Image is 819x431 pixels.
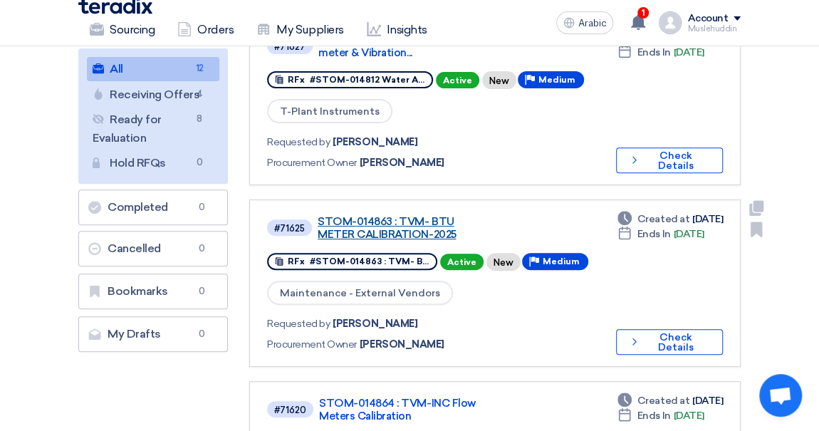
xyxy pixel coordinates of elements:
font: 8 [197,113,202,124]
font: 1 [642,8,645,18]
button: Arabic [556,11,613,34]
font: Requested by [267,136,330,148]
font: Created at [637,213,689,225]
font: Orders [197,23,234,36]
font: #STOM-014863 : TVM- B... [310,256,429,266]
font: [DATE] [673,410,704,422]
font: Ready for Evaluation [93,113,162,145]
font: RFx [288,256,305,266]
font: [PERSON_NAME] [333,136,417,148]
font: Medium [538,75,575,85]
a: STOM-014812 Water Analysis meter & Vibration... [318,33,489,59]
font: Requested by [267,318,330,330]
font: Ends In [637,410,671,422]
font: #71620 [274,405,306,415]
font: [PERSON_NAME] [360,157,444,169]
font: 4 [197,88,203,99]
font: 12 [195,63,203,73]
font: All [110,62,123,76]
font: Account [687,12,728,24]
a: Bookmarks0 [78,274,228,309]
a: STOM-014864 : TVM-INC Flow Meters Calibration [319,397,490,422]
font: Ends In [637,46,671,58]
font: Active [443,76,472,85]
font: #71627 [274,41,306,52]
font: Active [447,257,476,267]
font: [DATE] [692,213,723,225]
font: [DATE] [673,46,704,58]
font: Muslehuddin [687,24,736,33]
font: 0 [197,157,203,167]
font: STOM-014863 : TVM- BTU METER CALIBRATION-2025 [318,215,456,241]
font: [PERSON_NAME] [360,338,444,350]
font: Hold RFQs [110,156,166,170]
font: 0 [199,286,205,296]
font: Procurement Owner [267,157,357,169]
font: Maintenance - External Vendors [280,287,440,299]
a: My Suppliers [245,14,355,46]
img: profile_test.png [659,11,682,34]
font: 0 [199,243,205,254]
a: Cancelled0 [78,231,228,266]
font: Created at [637,395,689,407]
font: Medium [543,256,580,266]
a: STOM-014863 : TVM- BTU METER CALIBRATION-2025 [318,215,489,241]
a: Insights [355,14,439,46]
font: T-Plant Instruments [280,105,380,118]
a: Orders [166,14,245,46]
font: Cancelled [108,242,161,255]
div: Open chat [759,374,802,417]
font: 0 [199,328,205,339]
font: Ends In [637,228,671,240]
font: Completed [108,200,168,214]
font: New [489,76,509,86]
font: STOM-014812 Water Analysis meter & Vibration... [318,33,466,59]
a: My Drafts0 [78,316,228,352]
font: My Drafts [108,327,161,341]
a: Completed0 [78,189,228,225]
font: RFx [288,75,305,85]
font: STOM-014864 : TVM-INC Flow Meters Calibration [319,397,476,422]
button: Check Details [616,147,723,173]
font: #71625 [274,223,305,234]
font: New [494,257,513,268]
font: Check Details [658,331,694,353]
font: Procurement Owner [267,338,357,350]
font: Insights [387,23,427,36]
font: Sourcing [110,23,155,36]
font: [DATE] [673,228,704,240]
font: 0 [199,202,205,212]
button: Check Details [616,329,723,355]
font: Arabic [578,17,606,29]
font: My Suppliers [276,23,343,36]
font: #STOM-014812 Water A... [310,75,424,85]
a: Sourcing [78,14,166,46]
font: Bookmarks [108,284,168,298]
font: Check Details [658,150,694,172]
font: [DATE] [692,395,723,407]
font: Receiving Offers [110,88,199,101]
font: [PERSON_NAME] [333,318,417,330]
